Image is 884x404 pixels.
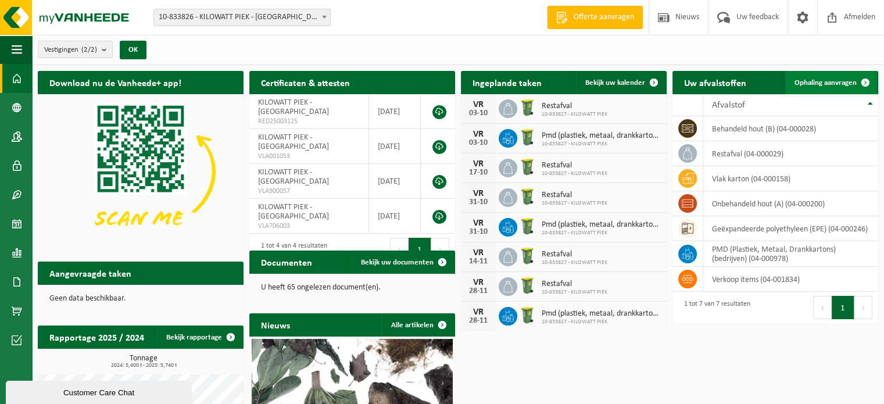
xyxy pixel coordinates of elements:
div: 03-10 [467,109,490,117]
div: 31-10 [467,198,490,206]
td: [DATE] [369,129,421,164]
td: behandeld hout (B) (04-000028) [703,116,878,141]
a: Bekijk uw documenten [352,251,454,274]
td: geëxpandeerde polyethyleen (EPE) (04-000246) [703,216,878,241]
div: VR [467,308,490,317]
div: VR [467,159,490,169]
a: Offerte aanvragen [547,6,643,29]
div: VR [467,189,490,198]
h2: Documenten [249,251,324,273]
div: VR [467,219,490,228]
img: WB-0240-HPE-GN-50 [517,216,537,236]
button: Next [854,296,872,319]
span: Vestigingen [44,41,97,59]
td: verkoop items (04-001834) [703,267,878,292]
div: VR [467,100,490,109]
span: 10-833827 - KILOWATT PIEK [542,289,607,296]
span: 2024: 5,400 t - 2025: 5,740 t [44,363,244,369]
span: Restafval [542,102,607,111]
span: KILOWATT PIEK - [GEOGRAPHIC_DATA] [258,168,329,186]
a: Bekijk uw kalender [576,71,665,94]
span: Offerte aanvragen [571,12,637,23]
div: 03-10 [467,139,490,147]
button: 1 [832,296,854,319]
count: (2/2) [81,46,97,53]
h2: Uw afvalstoffen [672,71,758,94]
span: Afvalstof [712,101,745,110]
td: restafval (04-000029) [703,141,878,166]
span: KILOWATT PIEK - [GEOGRAPHIC_DATA] [258,133,329,151]
span: 10-833827 - KILOWATT PIEK [542,170,607,177]
button: Next [431,238,449,261]
span: Bekijk uw documenten [361,259,434,266]
h2: Nieuws [249,313,302,336]
span: Pmd (plastiek, metaal, drankkartons) (bedrijven) [542,220,661,230]
div: 17-10 [467,169,490,177]
a: Ophaling aanvragen [785,71,877,94]
h2: Certificaten & attesten [249,71,362,94]
span: 10-833827 - KILOWATT PIEK [542,230,661,237]
span: 10-833827 - KILOWATT PIEK [542,200,607,207]
div: VR [467,130,490,139]
td: PMD (Plastiek, Metaal, Drankkartons) (bedrijven) (04-000978) [703,241,878,267]
div: 1 tot 7 van 7 resultaten [678,295,750,320]
span: 10-833826 - KILOWATT PIEK - OOSTDUINKERKE [154,9,330,26]
img: WB-0240-HPE-GN-50 [517,157,537,177]
h3: Tonnage [44,355,244,369]
h2: Rapportage 2025 / 2024 [38,326,156,348]
img: WB-0240-HPE-GN-50 [517,127,537,147]
div: VR [467,248,490,258]
div: 1 tot 4 van 4 resultaten [255,237,327,262]
button: 1 [409,238,431,261]
img: Download de VHEPlus App [38,94,244,249]
td: vlak karton (04-000158) [703,166,878,191]
p: Geen data beschikbaar. [49,295,232,303]
td: [DATE] [369,199,421,234]
span: 10-833826 - KILOWATT PIEK - OOSTDUINKERKE [153,9,331,26]
h2: Ingeplande taken [461,71,553,94]
span: VLA001053 [258,152,360,161]
span: RED25003125 [258,117,360,126]
button: Previous [813,296,832,319]
div: 31-10 [467,228,490,236]
img: WB-0240-HPE-GN-50 [517,187,537,206]
span: 10-833827 - KILOWATT PIEK [542,259,607,266]
h2: Aangevraagde taken [38,262,143,284]
img: WB-0240-HPE-GN-50 [517,305,537,325]
span: VLA900057 [258,187,360,196]
span: Ophaling aanvragen [794,79,857,87]
span: 10-833827 - KILOWATT PIEK [542,319,661,326]
div: 28-11 [467,287,490,295]
td: onbehandeld hout (A) (04-000200) [703,191,878,216]
span: Restafval [542,250,607,259]
span: KILOWATT PIEK - [GEOGRAPHIC_DATA] [258,98,329,116]
div: VR [467,278,490,287]
img: WB-0240-HPE-GN-50 [517,246,537,266]
button: OK [120,41,146,59]
img: WB-0240-HPE-GN-50 [517,276,537,295]
span: Restafval [542,191,607,200]
td: [DATE] [369,164,421,199]
img: WB-0240-HPE-GN-50 [517,98,537,117]
span: Restafval [542,161,607,170]
a: Bekijk rapportage [157,326,242,349]
span: KILOWATT PIEK - [GEOGRAPHIC_DATA] [258,203,329,221]
span: Pmd (plastiek, metaal, drankkartons) (bedrijven) [542,309,661,319]
span: 10-833827 - KILOWATT PIEK [542,111,607,118]
p: U heeft 65 ongelezen document(en). [261,284,443,292]
a: Alle artikelen [382,313,454,337]
span: VLA706003 [258,221,360,231]
button: Previous [390,238,409,261]
span: 10-833827 - KILOWATT PIEK [542,141,661,148]
button: Vestigingen(2/2) [38,41,113,58]
iframe: chat widget [6,378,194,404]
h2: Download nu de Vanheede+ app! [38,71,193,94]
span: Pmd (plastiek, metaal, drankkartons) (bedrijven) [542,131,661,141]
div: 28-11 [467,317,490,325]
div: 14-11 [467,258,490,266]
td: [DATE] [369,94,421,129]
span: Restafval [542,280,607,289]
span: Bekijk uw kalender [585,79,645,87]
